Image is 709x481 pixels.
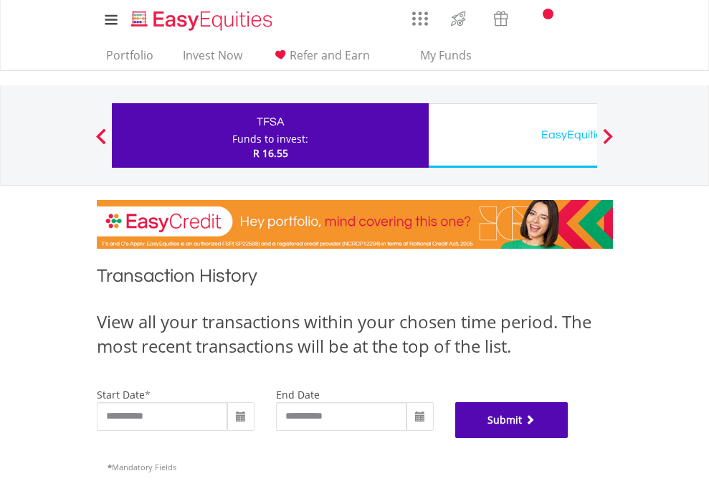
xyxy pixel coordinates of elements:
[97,310,613,359] div: View all your transactions within your chosen time period. The most recent transactions will be a...
[120,112,420,132] div: TFSA
[403,4,437,27] a: AppsGrid
[97,200,613,249] img: EasyCredit Promotion Banner
[253,146,288,160] span: R 16.55
[558,4,595,32] a: FAQ's and Support
[100,48,159,70] a: Portfolio
[177,48,248,70] a: Invest Now
[266,48,376,70] a: Refer and Earn
[595,4,632,35] a: My Profile
[232,132,308,146] div: Funds to invest:
[108,462,176,472] span: Mandatory Fields
[128,9,278,32] img: EasyEquities_Logo.png
[97,263,613,295] h1: Transaction History
[276,388,320,401] label: end date
[447,7,470,30] img: thrive-v2.svg
[290,47,370,63] span: Refer and Earn
[412,11,428,27] img: grid-menu-icon.svg
[522,4,558,32] a: Notifications
[455,402,568,438] button: Submit
[399,46,493,65] span: My Funds
[97,388,145,401] label: start date
[125,4,278,32] a: Home page
[594,135,622,150] button: Next
[489,7,513,30] img: vouchers-v2.svg
[87,135,115,150] button: Previous
[480,4,522,30] a: Vouchers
